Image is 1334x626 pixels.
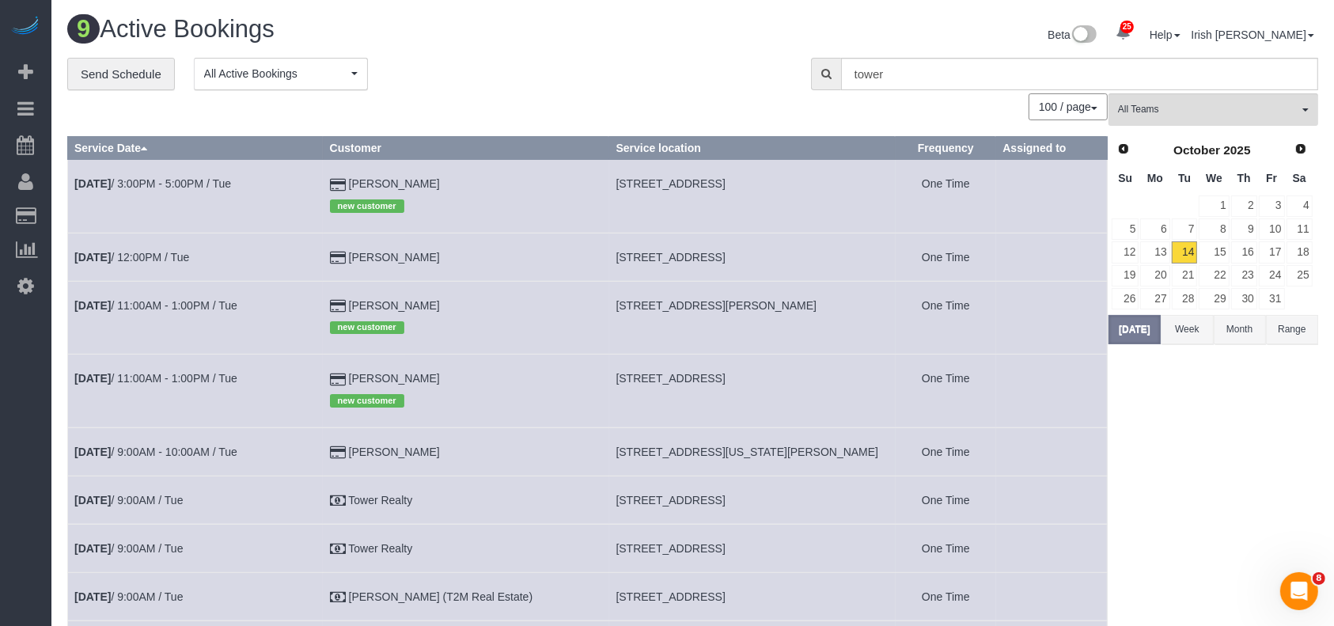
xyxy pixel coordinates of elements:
b: [DATE] [74,542,111,555]
th: Customer [323,137,609,160]
a: Tower Realty [348,542,412,555]
td: Assigned to [996,427,1108,476]
a: [DATE]/ 12:00PM / Tue [74,251,189,264]
i: Check Payment [330,592,346,603]
a: [PERSON_NAME] [349,251,440,264]
th: Service location [609,137,896,160]
a: Send Schedule [67,58,175,91]
td: Schedule date [68,476,324,524]
span: All Active Bookings [204,66,347,82]
span: [STREET_ADDRESS] [616,372,725,385]
a: 24 [1259,265,1285,286]
td: Service location [609,160,896,233]
a: 31 [1259,288,1285,309]
span: [STREET_ADDRESS] [616,494,725,506]
a: [PERSON_NAME] [349,177,440,190]
b: [DATE] [74,299,111,312]
a: 20 [1140,265,1169,286]
b: [DATE] [74,251,111,264]
a: [DATE]/ 9:00AM / Tue [74,542,183,555]
i: Credit Card Payment [330,180,346,191]
a: Irish [PERSON_NAME] [1192,28,1314,41]
a: [DATE]/ 9:00AM / Tue [74,590,183,603]
a: 7 [1172,218,1198,240]
i: Check Payment [330,544,346,555]
td: Schedule date [68,524,324,572]
td: Assigned to [996,281,1108,354]
a: [PERSON_NAME] [349,299,440,312]
td: Schedule date [68,427,324,476]
a: 1 [1199,195,1229,217]
td: Customer [323,355,609,427]
img: Automaid Logo [9,16,41,38]
td: Service location [609,233,896,281]
td: Assigned to [996,572,1108,620]
a: 23 [1231,265,1257,286]
th: Service Date [68,137,324,160]
td: Service location [609,427,896,476]
nav: Pagination navigation [1029,93,1108,120]
button: Week [1161,315,1213,344]
a: 18 [1287,241,1313,263]
a: 8 [1199,218,1229,240]
span: October [1173,143,1220,157]
img: New interface [1071,25,1097,46]
span: Wednesday [1206,172,1222,184]
td: Frequency [896,524,996,572]
button: All Active Bookings [194,58,368,90]
b: [DATE] [74,494,111,506]
a: 2 [1231,195,1257,217]
a: [DATE]/ 3:00PM - 5:00PM / Tue [74,177,231,190]
button: Range [1266,315,1318,344]
td: Schedule date [68,355,324,427]
span: [STREET_ADDRESS][PERSON_NAME] [616,299,817,312]
span: Sunday [1118,172,1132,184]
span: Saturday [1293,172,1306,184]
a: Tower Realty [348,494,412,506]
b: [DATE] [74,446,111,458]
input: Enter the first 3 letters of the name to search [841,58,1318,90]
a: [DATE]/ 9:00AM - 10:00AM / Tue [74,446,237,458]
span: [STREET_ADDRESS] [616,542,725,555]
span: new customer [330,321,404,334]
a: [DATE]/ 9:00AM / Tue [74,494,183,506]
a: [PERSON_NAME] [349,372,440,385]
a: 28 [1172,288,1198,309]
td: Assigned to [996,233,1108,281]
a: [DATE]/ 11:00AM - 1:00PM / Tue [74,372,237,385]
a: 19 [1112,265,1139,286]
a: Next [1290,138,1312,161]
a: 6 [1140,218,1169,240]
td: Assigned to [996,476,1108,524]
b: [DATE] [74,590,111,603]
a: 4 [1287,195,1313,217]
i: Credit Card Payment [330,447,346,458]
a: 3 [1259,195,1285,217]
span: All Teams [1118,103,1298,116]
td: Customer [323,476,609,524]
span: [STREET_ADDRESS] [616,251,725,264]
a: Help [1150,28,1181,41]
td: Frequency [896,427,996,476]
td: Service location [609,355,896,427]
span: Friday [1266,172,1277,184]
a: [PERSON_NAME] (T2M Real Estate) [349,590,533,603]
b: [DATE] [74,372,111,385]
i: Credit Card Payment [330,374,346,385]
td: Service location [609,572,896,620]
span: Thursday [1237,172,1251,184]
a: Beta [1048,28,1097,41]
td: Schedule date [68,572,324,620]
i: Credit Card Payment [330,252,346,264]
a: 13 [1140,241,1169,263]
a: 15 [1199,241,1229,263]
a: 25 [1108,16,1139,51]
span: [STREET_ADDRESS][US_STATE][PERSON_NAME] [616,446,878,458]
a: 30 [1231,288,1257,309]
td: Frequency [896,572,996,620]
h1: Active Bookings [67,16,681,43]
td: Frequency [896,160,996,233]
a: 11 [1287,218,1313,240]
a: 12 [1112,241,1139,263]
